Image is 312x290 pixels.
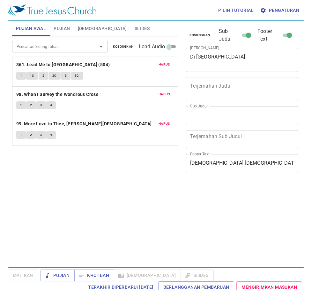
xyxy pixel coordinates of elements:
[218,6,254,14] span: Pilih tutorial
[46,131,56,139] button: 4
[52,73,57,79] span: 2C
[186,31,214,39] button: Kosongkan
[16,131,26,139] button: 1
[259,4,302,16] button: Pengaturan
[155,120,174,128] button: Hapus
[16,61,111,69] button: 361. Lead Me to [GEOGRAPHIC_DATA] (504)
[16,25,46,33] span: Pujian Awal
[20,132,22,138] span: 1
[40,132,42,138] span: 3
[16,72,26,80] button: 1
[261,6,299,14] span: Pengaturan
[216,4,256,16] button: Pilih tutorial
[26,72,38,80] button: 1C
[74,270,114,281] button: Khotbah
[16,90,98,98] b: 98. When I Survey the Wondrous Cross
[159,121,170,127] span: Hapus
[42,73,44,79] span: 2
[54,25,70,33] span: Pujian
[257,27,280,43] span: Footer Text
[61,72,71,80] button: 3
[16,90,100,98] button: 98. When I Survey the Wondrous Cross
[41,270,75,281] button: Pujian
[26,101,36,109] button: 2
[113,44,134,50] span: Kosongkan
[78,25,127,33] span: [DEMOGRAPHIC_DATA]
[109,43,137,51] button: Kosongkan
[36,131,46,139] button: 3
[79,271,109,279] span: Khotbah
[183,179,277,266] iframe: from-child
[139,43,165,51] span: Load Audio
[16,61,110,69] b: 361. Lead Me to [GEOGRAPHIC_DATA] (504)
[189,32,210,38] span: Kosongkan
[65,73,67,79] span: 3
[39,72,48,80] button: 2
[97,42,106,51] button: Open
[75,73,79,79] span: 3C
[36,101,46,109] button: 3
[30,132,32,138] span: 2
[16,101,26,109] button: 1
[50,102,52,108] span: 4
[48,72,61,80] button: 2C
[46,101,56,109] button: 4
[50,132,52,138] span: 4
[40,102,42,108] span: 3
[30,73,34,79] span: 1C
[16,120,153,128] button: 99. More Love to Thee, [PERSON_NAME][DEMOGRAPHIC_DATA]
[20,102,22,108] span: 1
[159,91,170,97] span: Hapus
[26,131,36,139] button: 2
[135,25,150,33] span: Slides
[159,62,170,67] span: Hapus
[155,90,174,98] button: Hapus
[219,27,240,43] span: Sub Judul
[71,72,83,80] button: 3C
[46,271,70,279] span: Pujian
[155,61,174,68] button: Hapus
[30,102,32,108] span: 2
[190,54,294,66] textarea: Di [GEOGRAPHIC_DATA]
[8,4,96,16] img: True Jesus Church
[20,73,22,79] span: 1
[16,120,152,128] b: 99. More Love to Thee, [PERSON_NAME][DEMOGRAPHIC_DATA]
